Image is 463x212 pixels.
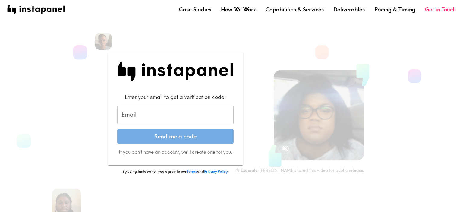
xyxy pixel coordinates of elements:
a: Terms [187,169,197,174]
a: Capabilities & Services [266,6,324,13]
div: - [PERSON_NAME] shared this video for public release. [235,168,364,173]
img: Instapanel [117,62,234,81]
p: If you don't have an account, we'll create one for you. [117,149,234,155]
img: Eric [95,33,112,50]
a: Deliverables [333,6,365,13]
a: Pricing & Timing [374,6,415,13]
button: Sound is off [279,142,292,155]
img: instapanel [7,5,65,14]
button: Send me a code [117,129,234,144]
a: How We Work [221,6,256,13]
b: Example [241,168,257,173]
a: Privacy Policy [204,169,227,174]
p: By using Instapanel, you agree to our and . [108,169,243,174]
a: Case Studies [179,6,211,13]
div: Enter your email to get a verification code: [117,93,234,101]
a: Get in Touch [425,6,456,13]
